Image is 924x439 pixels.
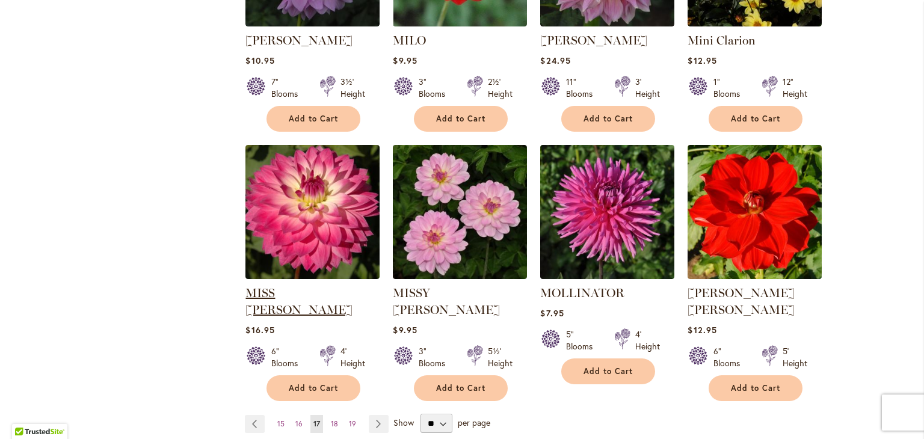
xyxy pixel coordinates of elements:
[271,76,305,100] div: 7" Blooms
[289,114,338,124] span: Add to Cart
[266,375,360,401] button: Add to Cart
[393,55,417,66] span: $9.95
[274,415,288,433] a: 15
[266,106,360,132] button: Add to Cart
[277,419,285,428] span: 15
[245,286,353,317] a: MISS [PERSON_NAME]
[709,375,802,401] button: Add to Cart
[688,17,822,29] a: Mini Clarion
[688,286,795,317] a: [PERSON_NAME] [PERSON_NAME]
[9,396,43,430] iframe: Launch Accessibility Center
[436,383,485,393] span: Add to Cart
[340,76,365,100] div: 3½' Height
[245,55,274,66] span: $10.95
[340,345,365,369] div: 4' Height
[328,415,341,433] a: 18
[414,106,508,132] button: Add to Cart
[540,307,564,319] span: $7.95
[540,286,624,300] a: MOLLINATOR
[635,328,660,352] div: 4' Height
[289,383,338,393] span: Add to Cart
[584,366,633,376] span: Add to Cart
[393,417,414,428] span: Show
[566,76,600,100] div: 11" Blooms
[540,270,674,281] a: MOLLINATOR
[292,415,306,433] a: 16
[349,419,356,428] span: 19
[488,345,513,369] div: 5½' Height
[245,270,380,281] a: MISS DELILAH
[271,345,305,369] div: 6" Blooms
[245,324,274,336] span: $16.95
[709,106,802,132] button: Add to Cart
[688,33,756,48] a: Mini Clarion
[566,328,600,352] div: 5" Blooms
[540,17,674,29] a: Mingus Philip Sr
[731,114,780,124] span: Add to Cart
[393,324,417,336] span: $9.95
[414,375,508,401] button: Add to Cart
[245,33,353,48] a: [PERSON_NAME]
[488,76,513,100] div: 2½' Height
[540,145,674,279] img: MOLLINATOR
[458,417,490,428] span: per page
[393,33,426,48] a: MILO
[393,270,527,281] a: MISSY SUE
[688,324,716,336] span: $12.95
[783,76,807,100] div: 12" Height
[688,270,822,281] a: MOLLY ANN
[245,145,380,279] img: MISS DELILAH
[393,145,527,279] img: MISSY SUE
[313,419,320,428] span: 17
[635,76,660,100] div: 3' Height
[393,17,527,29] a: MILO
[688,55,716,66] span: $12.95
[295,419,303,428] span: 16
[783,345,807,369] div: 5' Height
[731,383,780,393] span: Add to Cart
[540,55,570,66] span: $24.95
[331,419,338,428] span: 18
[688,145,822,279] img: MOLLY ANN
[561,106,655,132] button: Add to Cart
[713,345,747,369] div: 6" Blooms
[245,17,380,29] a: MIKAYLA MIRANDA
[393,286,500,317] a: MISSY [PERSON_NAME]
[584,114,633,124] span: Add to Cart
[561,358,655,384] button: Add to Cart
[540,33,647,48] a: [PERSON_NAME]
[346,415,359,433] a: 19
[419,345,452,369] div: 3" Blooms
[436,114,485,124] span: Add to Cart
[419,76,452,100] div: 3" Blooms
[713,76,747,100] div: 1" Blooms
